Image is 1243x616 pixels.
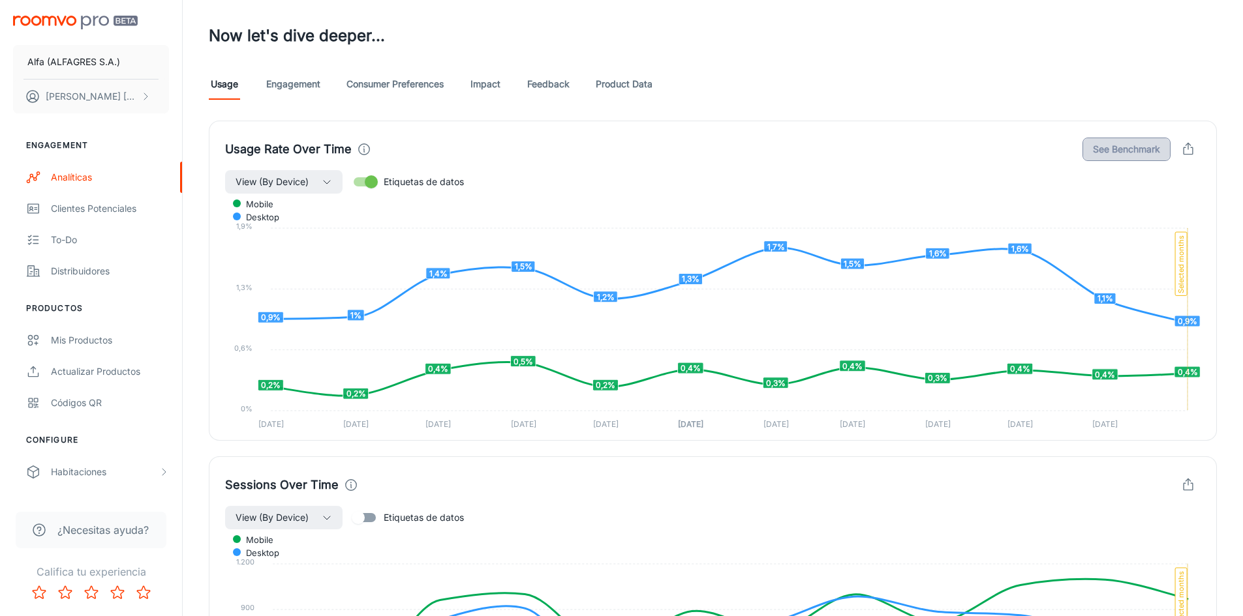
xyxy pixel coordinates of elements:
[234,344,253,353] tspan: 0,6%
[13,80,169,113] button: [PERSON_NAME] [PERSON_NAME]
[236,198,273,210] span: mobile
[209,68,240,100] a: Usage
[26,579,52,606] button: Rate 1 star
[236,222,253,231] tspan: 1,9%
[225,140,352,158] h4: Usage Rate Over Time
[343,419,369,429] tspan: [DATE]
[236,534,273,546] span: mobile
[51,496,169,510] div: Branding
[51,364,169,379] div: Actualizar productos
[51,333,169,347] div: Mis productos
[236,283,253,292] tspan: 1,3%
[258,419,284,429] tspan: [DATE]
[236,174,309,190] span: View (By Device)
[52,579,78,606] button: Rate 2 star
[593,419,619,429] tspan: [DATE]
[104,579,130,606] button: Rate 4 star
[46,89,138,104] p: [PERSON_NAME] [PERSON_NAME]
[78,579,104,606] button: Rate 3 star
[266,68,320,100] a: Engagement
[763,419,789,429] tspan: [DATE]
[51,233,169,247] div: To-do
[596,68,652,100] a: Product Data
[511,419,536,429] tspan: [DATE]
[236,557,254,566] tspan: 1.200
[225,506,343,529] button: View (By Device)
[209,24,1217,48] h3: Now let's dive deeper...
[241,603,254,612] tspan: 900
[384,175,464,189] span: Etiquetas de datos
[346,68,444,100] a: Consumer Preferences
[236,547,279,559] span: desktop
[236,211,279,223] span: desktop
[840,419,865,429] tspan: [DATE]
[225,476,339,494] h4: Sessions Over Time
[425,419,451,429] tspan: [DATE]
[1082,138,1171,161] button: See Benchmark
[10,564,172,579] p: Califica tu experiencia
[678,419,703,429] tspan: [DATE]
[51,170,169,184] div: Analíticas
[527,68,570,100] a: Feedback
[13,16,138,29] img: Roomvo PRO Beta
[51,465,159,479] div: Habitaciones
[241,404,253,413] tspan: 0%
[51,396,169,410] div: Códigos QR
[1007,419,1033,429] tspan: [DATE]
[225,170,343,194] button: View (By Device)
[57,522,149,538] span: ¿Necesitas ayuda?
[51,264,169,278] div: Distribuidores
[925,419,951,429] tspan: [DATE]
[27,55,120,69] p: Alfa (ALFAGRES S.A.)
[130,579,157,606] button: Rate 5 star
[13,45,169,79] button: Alfa (ALFAGRES S.A.)
[51,201,169,216] div: Clientes potenciales
[384,510,464,525] span: Etiquetas de datos
[1092,419,1118,429] tspan: [DATE]
[236,510,309,525] span: View (By Device)
[470,68,501,100] a: Impact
